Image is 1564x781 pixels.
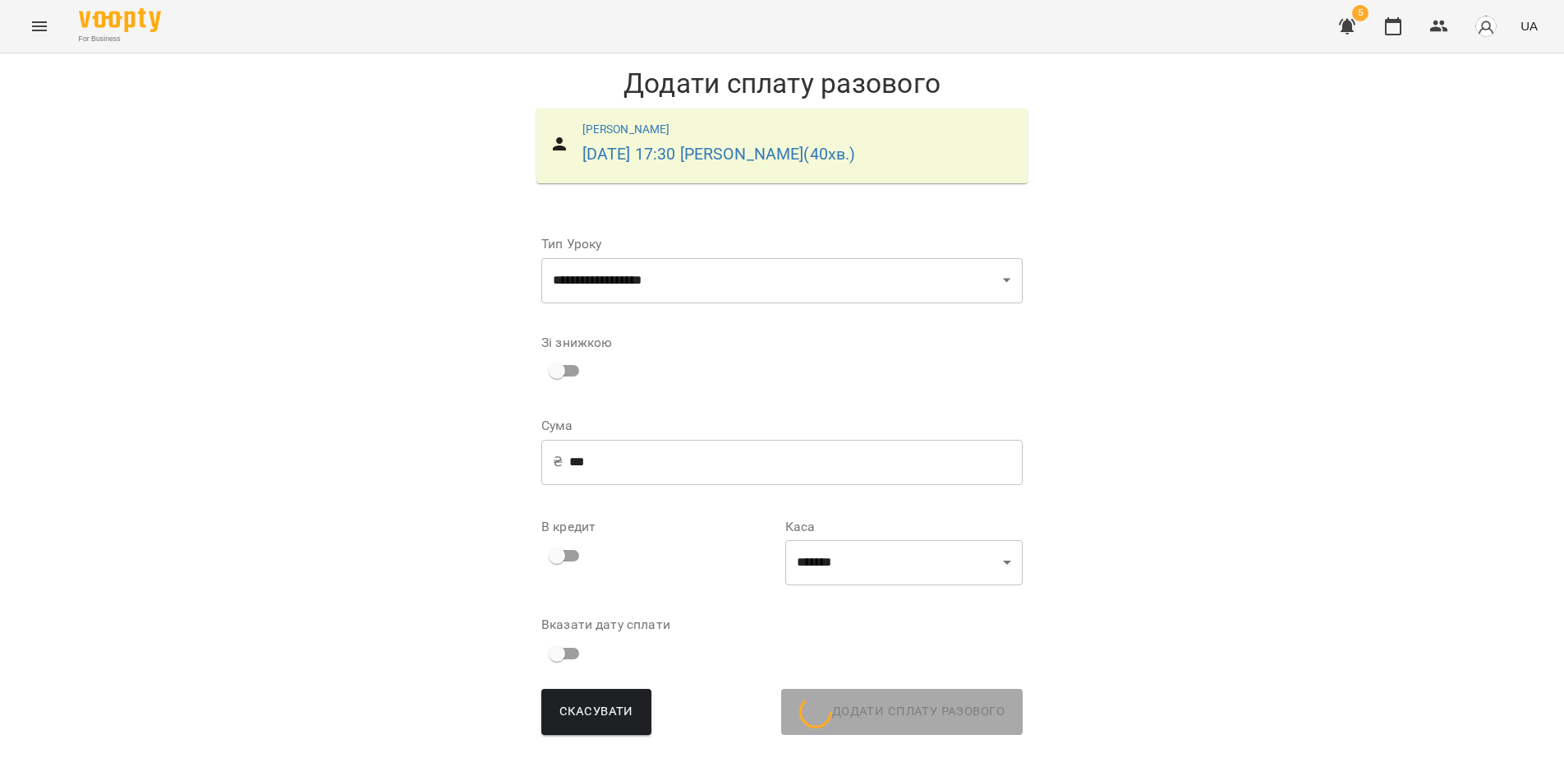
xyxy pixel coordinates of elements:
button: Скасувати [541,689,651,735]
button: Menu [20,7,59,46]
label: Вказати дату сплати [541,618,779,631]
label: Зі знижкою [541,336,612,349]
span: UA [1520,17,1538,35]
span: Скасувати [559,701,633,723]
img: avatar_s.png [1474,15,1497,38]
p: ₴ [553,452,563,472]
label: Тип Уроку [541,238,1023,251]
span: 5 [1352,5,1368,21]
img: Voopty Logo [79,8,161,32]
label: Сума [541,419,1023,432]
h1: Додати сплату разового [528,67,1036,100]
label: В кредит [541,520,779,534]
a: [DATE] 17:30 [PERSON_NAME](40хв.) [582,145,856,164]
label: Каса [785,520,1023,534]
span: For Business [79,34,161,44]
a: [PERSON_NAME] [582,122,670,136]
button: UA [1514,11,1544,41]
